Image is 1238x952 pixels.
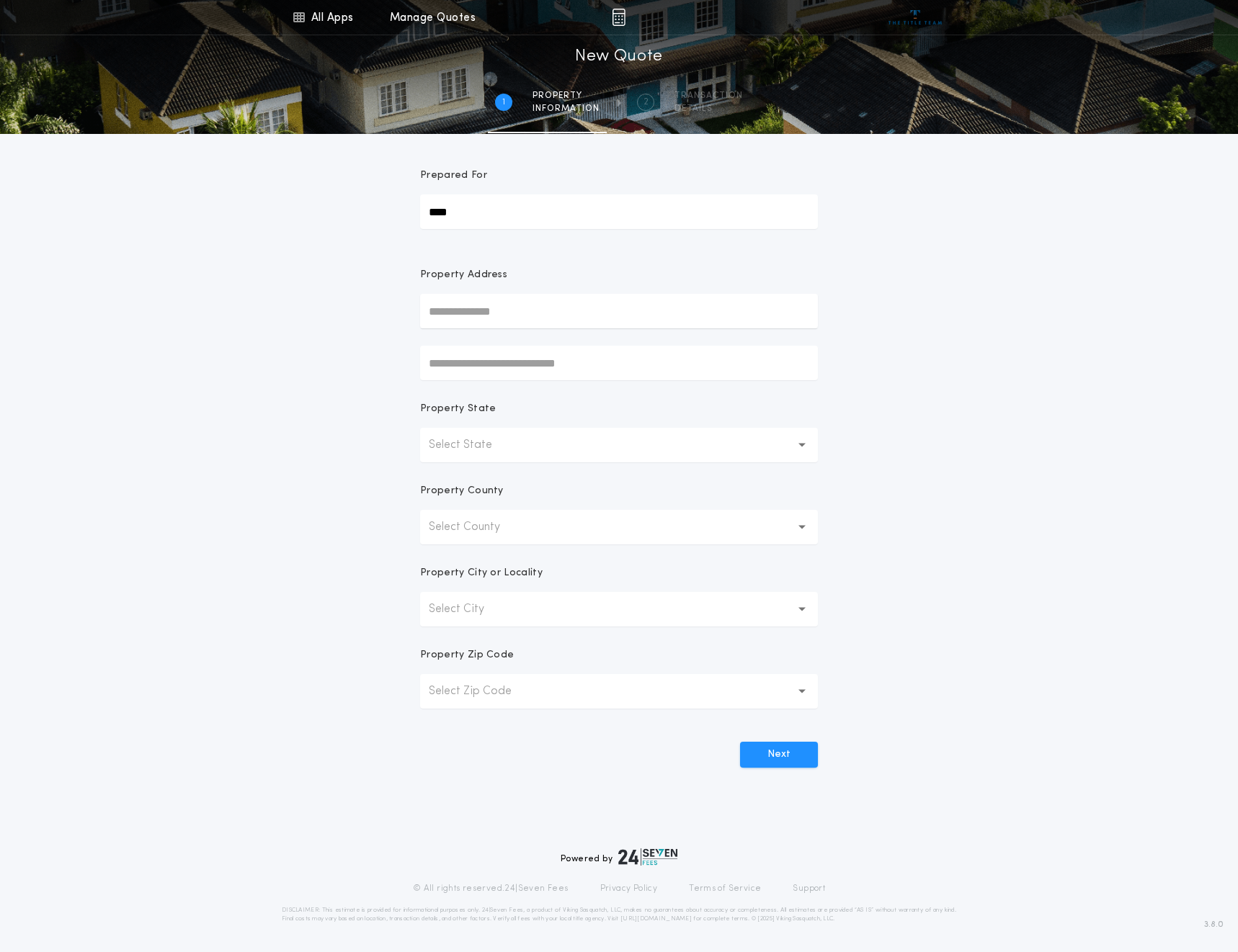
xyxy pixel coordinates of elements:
span: information [533,103,600,114]
button: Select City [420,592,818,627]
img: img [612,9,625,26]
button: Select Zip Code [420,674,818,709]
p: Property Address [420,268,818,282]
input: Prepared For [420,194,818,229]
p: Select County [429,518,523,536]
p: © All rights reserved. 24|Seven Fees [413,883,569,894]
p: DISCLAIMER: This estimate is provided for informational purposes only. 24|Seven Fees, a product o... [282,906,956,923]
span: details [674,103,743,114]
button: Select State [420,428,818,462]
h2: 1 [502,96,505,108]
p: Prepared For [420,169,487,183]
a: [URL][DOMAIN_NAME] [620,916,692,922]
p: Select Zip Code [429,683,535,700]
img: logo [618,848,677,866]
button: Select County [420,510,818,544]
p: Property City or Locality [420,566,543,580]
a: Support [793,883,825,894]
p: Select State [429,436,515,454]
button: Next [740,742,818,768]
h1: New Quote [575,45,663,68]
span: 3.8.0 [1204,918,1224,931]
p: Select City [429,601,507,618]
p: Property County [420,484,504,498]
span: Property [533,90,600,102]
p: Property Zip Code [420,648,514,663]
span: Transaction [674,90,743,102]
h2: 2 [644,96,649,108]
a: Terms of Service [689,883,761,894]
img: vs-icon [889,10,943,24]
div: Powered by [561,848,677,866]
a: Privacy Policy [600,883,658,894]
p: Property State [420,402,496,416]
